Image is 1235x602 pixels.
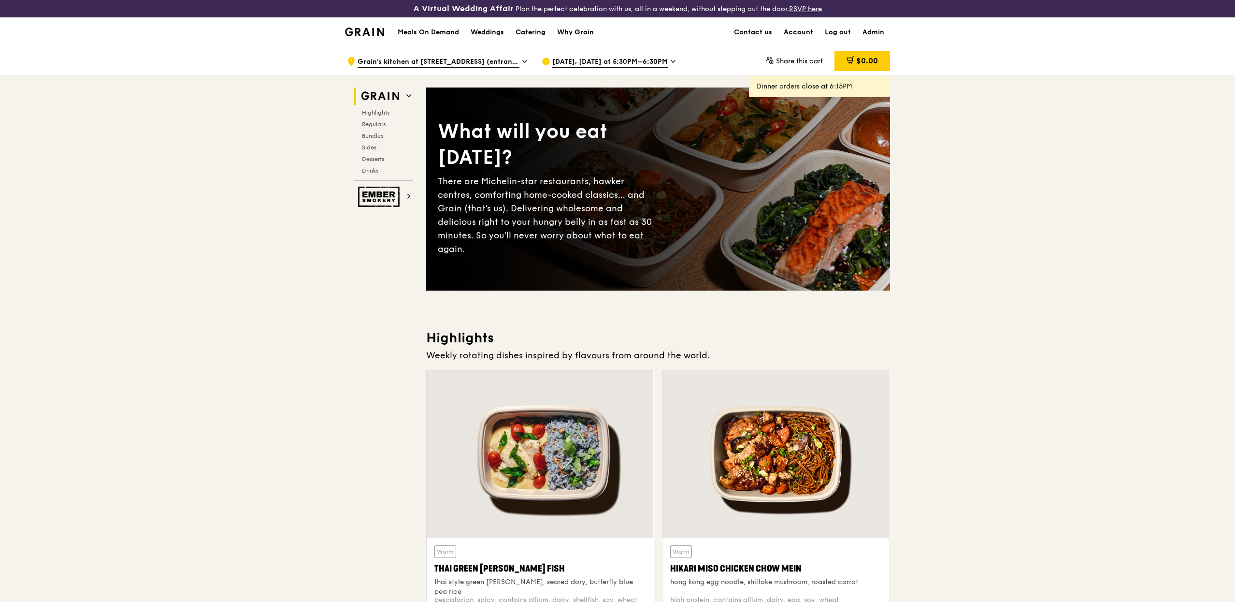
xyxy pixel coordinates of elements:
div: Weddings [471,18,504,47]
img: Grain web logo [358,88,402,105]
img: Ember Smokery web logo [358,187,402,207]
div: Plan the perfect celebration with us, all in a weekend, without stepping out the door. [339,4,896,14]
div: thai style green [PERSON_NAME], seared dory, butterfly blue pea rice [434,577,646,597]
div: Dinner orders close at 6:15PM [757,82,882,91]
div: What will you eat [DATE]? [438,118,658,171]
a: Admin [857,18,890,47]
span: Regulars [362,121,386,128]
img: Grain [345,28,384,36]
h3: Highlights [426,329,890,347]
span: Drinks [362,167,378,174]
div: Catering [516,18,546,47]
span: [DATE], [DATE] at 5:30PM–6:30PM [552,57,668,68]
div: Weekly rotating dishes inspired by flavours from around the world. [426,349,890,362]
a: Why Grain [551,18,600,47]
div: hong kong egg noodle, shiitake mushroom, roasted carrot [670,577,882,587]
a: RSVP here [789,5,822,13]
span: Highlights [362,109,389,116]
h1: Meals On Demand [398,28,459,37]
span: Bundles [362,132,383,139]
div: There are Michelin-star restaurants, hawker centres, comforting home-cooked classics… and Grain (... [438,175,658,256]
span: Sides [362,144,376,151]
div: Thai Green [PERSON_NAME] Fish [434,562,646,575]
a: Weddings [465,18,510,47]
h3: A Virtual Wedding Affair [414,4,514,14]
div: Warm [670,545,692,558]
div: Why Grain [557,18,594,47]
span: $0.00 [856,56,878,65]
a: GrainGrain [345,17,384,46]
div: Warm [434,545,456,558]
span: Desserts [362,156,384,162]
div: Hikari Miso Chicken Chow Mein [670,562,882,575]
a: Contact us [728,18,778,47]
a: Log out [819,18,857,47]
span: Share this cart [776,57,823,65]
a: Account [778,18,819,47]
a: Catering [510,18,551,47]
span: Grain's kitchen at [STREET_ADDRESS] (entrance along [PERSON_NAME][GEOGRAPHIC_DATA]) [358,57,519,68]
